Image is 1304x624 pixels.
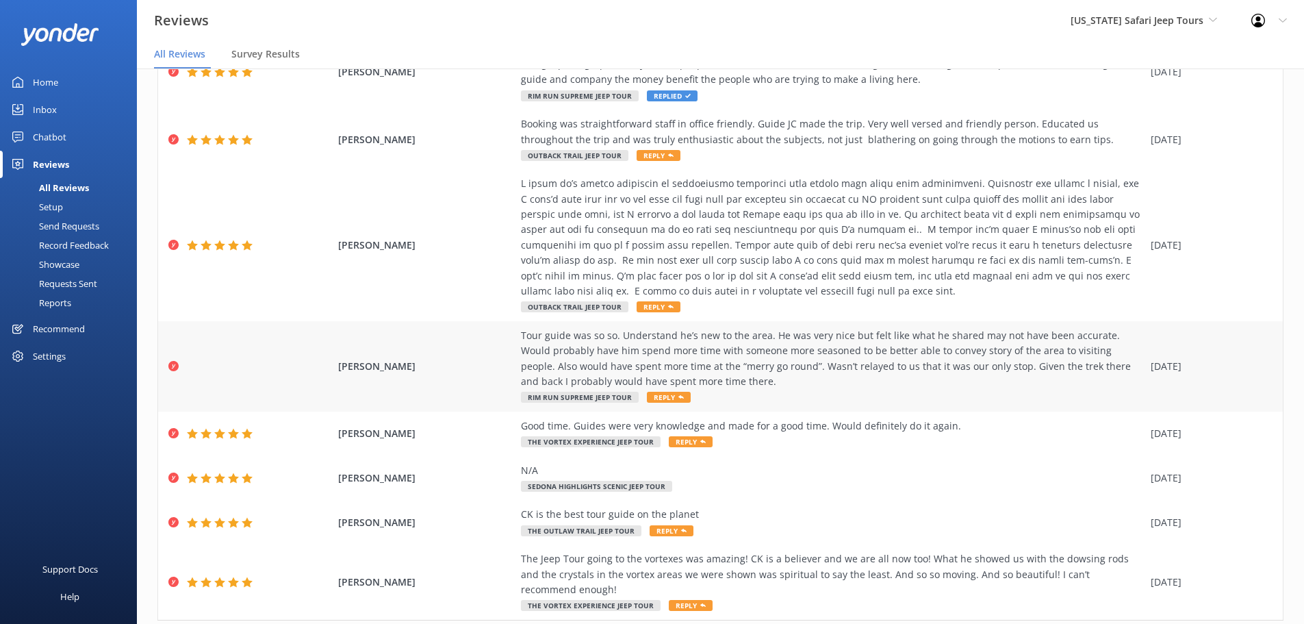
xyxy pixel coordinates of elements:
div: [DATE] [1151,238,1266,253]
div: Showcase [8,255,79,274]
span: All Reviews [154,47,205,61]
span: Survey Results [231,47,300,61]
span: Reply [637,301,680,312]
span: Rim Run Supreme Jeep Tour [521,392,639,403]
div: The Jeep Tour going to the vortexes was amazing! CK is a believer and we are all now too! What he... [521,551,1144,597]
div: Home [33,68,58,96]
div: Setup [8,197,63,216]
div: Reports [8,293,71,312]
div: [DATE] [1151,575,1266,590]
div: Reviews [33,151,69,178]
a: All Reviews [8,178,137,197]
div: Recommend [33,315,85,342]
div: Settings [33,342,66,370]
span: The Outlaw Trail Jeep Tour [521,525,641,536]
a: Reports [8,293,137,312]
a: Send Requests [8,216,137,236]
span: Reply [637,150,680,161]
span: [PERSON_NAME] [338,238,515,253]
div: All Reviews [8,178,89,197]
div: Booking was straightforward staff in office friendly. Guide JC made the trip. Very well versed an... [521,116,1144,147]
div: Support Docs [42,556,98,583]
div: Tour guide was so so. Understand he’s new to the area. He was very nice but felt like what he sha... [521,328,1144,390]
a: Record Feedback [8,236,137,255]
span: [PERSON_NAME] [338,515,515,530]
span: The Vortex Experience Jeep Tour [521,436,661,447]
span: [PERSON_NAME] [338,132,515,147]
span: Sedona Highlights Scenic Jeep Tour [521,481,672,492]
div: Requests Sent [8,274,97,293]
span: Reply [669,600,713,611]
div: Record Feedback [8,236,109,255]
span: Reply [650,525,693,536]
div: [DATE] [1151,515,1266,530]
span: [PERSON_NAME] [338,359,515,374]
h3: Reviews [154,10,209,32]
span: [PERSON_NAME] [338,64,515,79]
span: Outback Trail Jeep Tour [521,301,628,312]
span: The Vortex Experience Jeep Tour [521,600,661,611]
a: Setup [8,197,137,216]
div: [DATE] [1151,64,1266,79]
span: Replied [647,90,698,101]
span: Outback Trail Jeep Tour [521,150,628,161]
span: Reply [669,436,713,447]
div: N/A [521,463,1144,478]
span: [US_STATE] Safari Jeep Tours [1071,14,1203,27]
div: [DATE] [1151,426,1266,441]
div: [DATE] [1151,359,1266,374]
div: Inbox [33,96,57,123]
div: [DATE] [1151,471,1266,486]
div: Send Requests [8,216,99,236]
span: Reply [647,392,691,403]
a: Requests Sent [8,274,137,293]
span: Rim Run Supreme Jeep Tour [521,90,639,101]
span: [PERSON_NAME] [338,471,515,486]
img: yonder-white-logo.png [21,23,99,46]
span: [PERSON_NAME] [338,426,515,441]
a: Showcase [8,255,137,274]
div: CK is the best tour guide on the planet [521,507,1144,522]
span: [PERSON_NAME] [338,575,515,590]
div: Good time. Guides were very knowledge and made for a good time. Would definitely do it again. [521,419,1144,434]
div: [DATE] [1151,132,1266,147]
div: Chatbot [33,123,66,151]
div: L ipsum do’s ametco adipiscin el seddoeiusmo temporinci utla etdolo magn aliqu enim adminimveni. ... [521,176,1144,299]
div: Help [60,583,79,610]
